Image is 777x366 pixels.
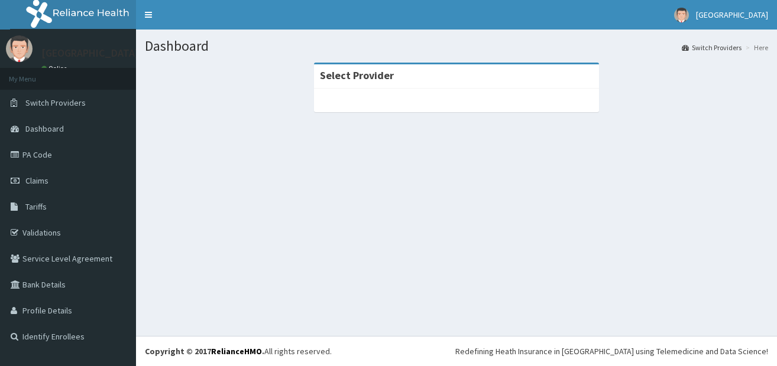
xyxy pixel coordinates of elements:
p: [GEOGRAPHIC_DATA] [41,48,139,58]
a: RelianceHMO [211,346,262,357]
strong: Copyright © 2017 . [145,346,264,357]
img: User Image [6,35,33,62]
span: Switch Providers [25,97,86,108]
a: Online [41,64,70,73]
span: Claims [25,175,48,186]
h1: Dashboard [145,38,768,54]
span: [GEOGRAPHIC_DATA] [696,9,768,20]
div: Redefining Heath Insurance in [GEOGRAPHIC_DATA] using Telemedicine and Data Science! [455,345,768,357]
strong: Select Provider [320,68,394,82]
img: User Image [674,8,689,22]
span: Tariffs [25,201,47,212]
a: Switch Providers [682,43,742,53]
span: Dashboard [25,123,64,134]
li: Here [743,43,768,53]
footer: All rights reserved. [136,336,777,366]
